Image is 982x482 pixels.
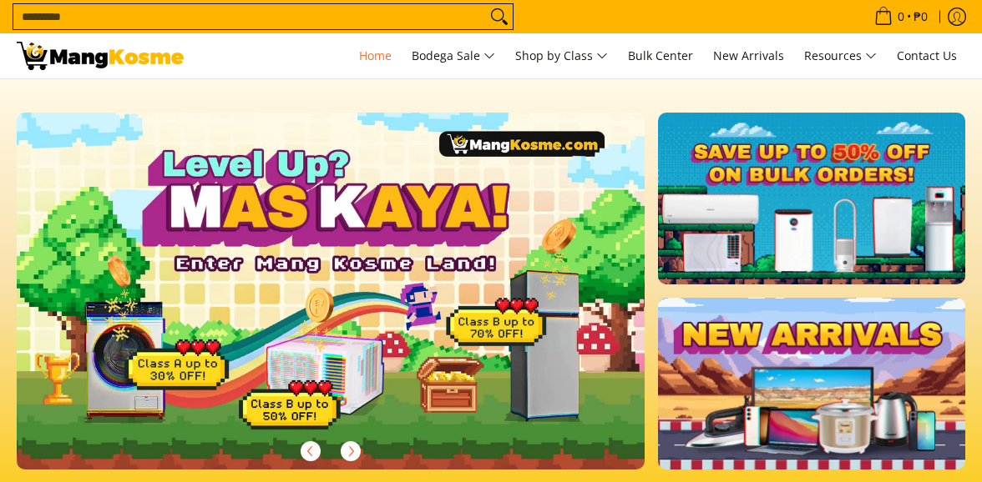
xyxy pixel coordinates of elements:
[292,433,329,469] button: Previous
[332,433,369,469] button: Next
[804,46,877,67] span: Resources
[403,33,504,78] a: Bodega Sale
[200,33,965,78] nav: Main Menu
[897,48,957,63] span: Contact Us
[911,11,930,23] span: ₱0
[796,33,885,78] a: Resources
[351,33,400,78] a: Home
[412,46,495,67] span: Bodega Sale
[17,42,184,70] img: Mang Kosme: Your Home Appliances Warehouse Sale Partner!
[359,48,392,63] span: Home
[869,8,933,26] span: •
[713,48,784,63] span: New Arrivals
[620,33,701,78] a: Bulk Center
[705,33,792,78] a: New Arrivals
[895,11,907,23] span: 0
[17,113,645,469] img: Gaming desktop banner
[507,33,616,78] a: Shop by Class
[888,33,965,78] a: Contact Us
[486,4,513,29] button: Search
[628,48,693,63] span: Bulk Center
[515,46,608,67] span: Shop by Class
